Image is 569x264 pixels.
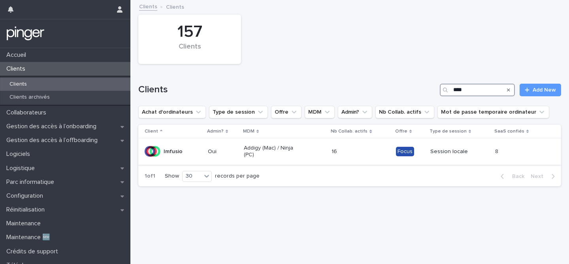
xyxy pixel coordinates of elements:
[164,148,183,155] p: Imfusio
[3,65,32,73] p: Clients
[3,137,104,144] p: Gestion des accès à l’offboarding
[338,106,372,118] button: Admin?
[531,174,548,179] span: Next
[3,123,103,130] p: Gestion des accès à l’onboarding
[305,106,335,118] button: MDM
[3,94,56,101] p: Clients archivés
[3,248,64,255] p: Crédits de support
[395,127,407,136] p: Offre
[3,51,32,59] p: Accueil
[138,139,561,165] tr: ImfusioOuiAddigy (Mac) / Ninja (PC)1616 FocusSession locale88
[3,178,60,186] p: Parc informatique
[528,173,561,180] button: Next
[145,127,158,136] p: Client
[396,147,414,157] div: Focus
[271,106,301,118] button: Offre
[138,84,437,95] h1: Clients
[165,173,179,180] p: Show
[139,2,157,11] a: Clients
[533,87,556,93] span: Add New
[520,84,561,96] a: Add New
[138,106,206,118] button: Achat d'ordinateurs
[138,167,162,186] p: 1 of 1
[494,127,524,136] p: SaaS confiés
[152,22,228,42] div: 157
[3,81,33,88] p: Clients
[243,127,254,136] p: MDM
[440,84,515,96] input: Search
[208,148,237,155] p: Oui
[430,127,467,136] p: Type de session
[183,172,202,180] div: 30
[331,127,367,136] p: Nb Collab. actifs
[3,206,51,213] p: Réinitialisation
[494,173,528,180] button: Back
[3,165,41,172] p: Logistique
[166,2,184,11] p: Clients
[3,234,57,241] p: Maintenance 🆕
[507,174,524,179] span: Back
[3,192,49,200] p: Configuration
[207,127,224,136] p: Admin?
[332,147,339,155] p: 16
[209,106,268,118] button: Type de session
[437,106,549,118] button: Mot de passe temporaire ordinateur
[3,220,47,227] p: Maintenance
[375,106,434,118] button: Nb Collab. actifs
[430,148,487,155] p: Session locale
[244,145,300,158] p: Addigy (Mac) / Ninja (PC)
[215,173,260,180] p: records per page
[152,43,228,59] div: Clients
[495,147,500,155] p: 8
[6,26,45,41] img: mTgBEunGTSyRkCgitkcU
[3,150,36,158] p: Logiciels
[3,109,53,116] p: Collaborateurs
